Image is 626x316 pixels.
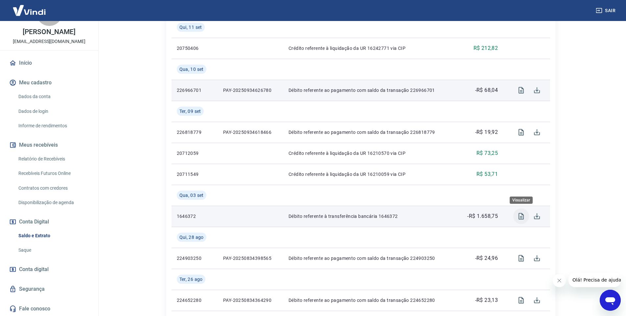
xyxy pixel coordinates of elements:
span: Visualizar [513,82,529,98]
p: -R$ 1.658,75 [467,212,498,220]
a: Segurança [8,282,90,296]
p: Crédito referente à liquidação da UR 16210570 via CIP [289,150,452,157]
p: R$ 53,71 [476,170,498,178]
a: Fale conosco [8,302,90,316]
p: 20750406 [177,45,213,52]
p: -R$ 24,96 [475,254,498,262]
p: R$ 212,82 [474,44,498,52]
a: Relatório de Recebíveis [16,152,90,166]
span: Visualizar [513,292,529,308]
a: Recebíveis Futuros Online [16,167,90,180]
a: Disponibilização de agenda [16,196,90,209]
p: 1646372 [177,213,213,220]
span: Qui, 11 set [179,24,202,31]
span: Visualizar [513,124,529,140]
button: Conta Digital [8,215,90,229]
a: Início [8,56,90,70]
span: Download [529,208,545,224]
span: Qua, 10 set [179,66,204,73]
p: [EMAIL_ADDRESS][DOMAIN_NAME] [13,38,85,45]
iframe: Mensagem da empresa [568,273,621,287]
span: Visualizar [513,208,529,224]
p: Débito referente à transferência bancária 1646372 [289,213,452,220]
span: Qua, 03 set [179,192,204,199]
img: Vindi [8,0,51,20]
span: Visualizar [513,250,529,266]
p: Crédito referente à liquidação da UR 16242771 via CIP [289,45,452,52]
p: PAY-20250834364290 [223,297,278,304]
p: -R$ 23,13 [475,296,498,304]
p: Débito referente ao pagamento com saldo da transação 226818779 [289,129,452,136]
a: Conta digital [8,262,90,277]
a: Contratos com credores [16,181,90,195]
p: PAY-20250934626780 [223,87,278,94]
p: PAY-20250834398565 [223,255,278,262]
a: Dados de login [16,105,90,118]
span: Download [529,124,545,140]
p: 226966701 [177,87,213,94]
p: 20711549 [177,171,213,178]
a: Dados da conta [16,90,90,103]
span: Download [529,250,545,266]
a: Informe de rendimentos [16,119,90,133]
div: Visualizar [510,197,533,204]
a: Saldo e Extrato [16,229,90,242]
button: Sair [594,5,618,17]
p: Débito referente ao pagamento com saldo da transação 224903250 [289,255,452,262]
p: PAY-20250934618466 [223,129,278,136]
a: Saque [16,243,90,257]
p: Débito referente ao pagamento com saldo da transação 226966701 [289,87,452,94]
span: Download [529,292,545,308]
span: Olá! Precisa de ajuda? [4,5,55,10]
span: Qui, 28 ago [179,234,204,241]
p: Débito referente ao pagamento com saldo da transação 224652280 [289,297,452,304]
p: 226818779 [177,129,213,136]
iframe: Fechar mensagem [553,274,566,287]
p: R$ 73,25 [476,149,498,157]
p: -R$ 19,92 [475,128,498,136]
p: 224652280 [177,297,213,304]
p: [PERSON_NAME] [23,29,75,35]
span: Conta digital [19,265,49,274]
span: Ter, 09 set [179,108,201,115]
p: 20712059 [177,150,213,157]
span: Download [529,82,545,98]
p: Crédito referente à liquidação da UR 16210059 via CIP [289,171,452,178]
span: Ter, 26 ago [179,276,203,283]
button: Meus recebíveis [8,138,90,152]
button: Meu cadastro [8,75,90,90]
p: 224903250 [177,255,213,262]
iframe: Botão para abrir a janela de mensagens [600,290,621,311]
p: -R$ 68,04 [475,86,498,94]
